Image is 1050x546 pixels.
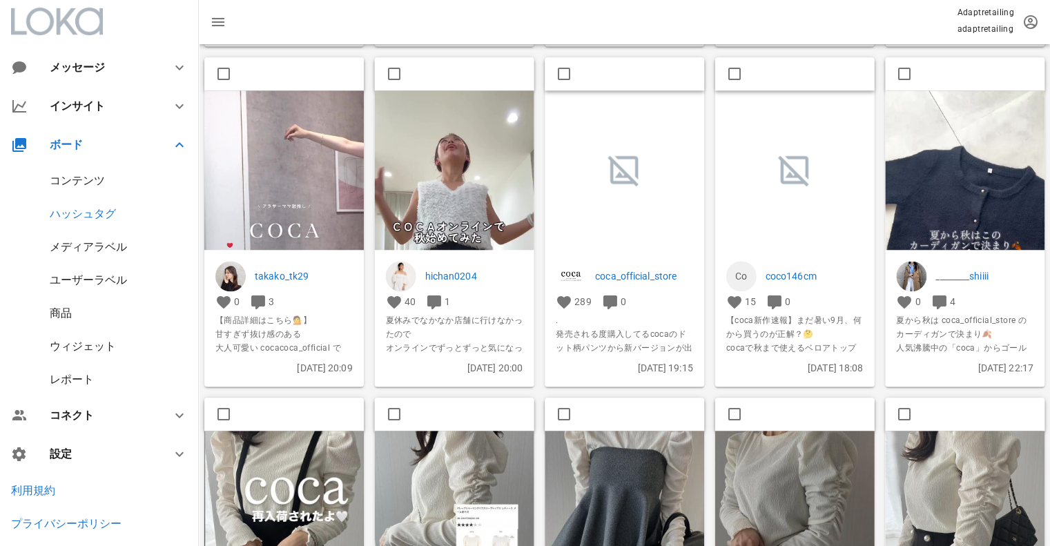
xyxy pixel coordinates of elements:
span: 289 [574,296,591,307]
span: オンラインでずっとずっと気になってたパンツと [386,342,523,369]
img: firstframe [375,91,534,374]
a: レポート [50,373,94,386]
span: 0 [234,296,240,307]
span: 15 [745,296,756,307]
a: メディアラベル [50,240,127,253]
span: 夏休みでなかなか店舗に行けなかったので [386,314,523,342]
span: 夏から秋は coca_official_store のカーディガンで決まり🍂 [896,314,1033,342]
span: cocaで秋まで使えるベロアトップスを徹底的に着比べてきました💖 [726,342,864,369]
span: 0 [915,296,920,307]
span: 発売される度購入してるcocaのドット柄パンツから新バージョンが出た🤍 [556,328,693,369]
img: firstframe [885,91,1044,374]
p: Adaptretailing [957,6,1014,19]
p: [DATE] 20:00 [386,361,523,376]
p: [DATE] 22:17 [896,361,1033,376]
span: 【商品詳細はこちら💁】 [215,314,353,328]
a: hichan0204 [425,269,523,284]
span: 40 [405,296,416,307]
a: ________shiiii [935,269,1033,284]
a: コンテンツ [50,174,105,187]
span: 1 [445,296,450,307]
p: adaptretailing [957,22,1014,36]
a: ユーザーラベル [50,273,127,286]
img: coca_official_store [556,261,586,291]
span: 人気沸騰中の「coca」からゴールドボタン半袖ニットカーディガンが新発売✨ [896,342,1033,383]
span: 0 [621,296,626,307]
span: 甘すぎず抜け感のある [215,328,353,342]
div: インサイト [50,99,155,113]
span: 3 [269,296,274,307]
a: Co [726,261,757,291]
p: [DATE] 18:08 [726,361,864,376]
span: 0 [785,296,790,307]
div: メッセージ [50,61,149,74]
div: 設定 [50,447,155,460]
img: hichan0204 [386,261,416,291]
div: ボード [50,138,155,151]
a: ウィジェット [50,340,116,353]
span: . [556,314,693,328]
img: firstframe [204,91,364,374]
img: ________shiiii [896,261,926,291]
a: 商品 [50,306,72,320]
a: takako_tk29 [255,269,353,284]
a: coca_official_store [595,269,693,284]
a: 利用規約 [11,484,55,497]
p: [DATE] 19:15 [556,361,693,376]
a: ハッシュタグ [50,207,116,220]
span: 4 [950,296,955,307]
div: コネクト [50,409,155,422]
a: プライバシーポリシー [11,517,121,530]
span: 【coca新作速報】まだ暑い9月、何から買うのが正解？🤔 [726,314,864,342]
a: coco146cm [766,269,864,284]
span: 大人可愛い cocacoca_official で [215,342,353,355]
p: [DATE] 20:09 [215,361,353,376]
img: takako_tk29 [215,261,246,291]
